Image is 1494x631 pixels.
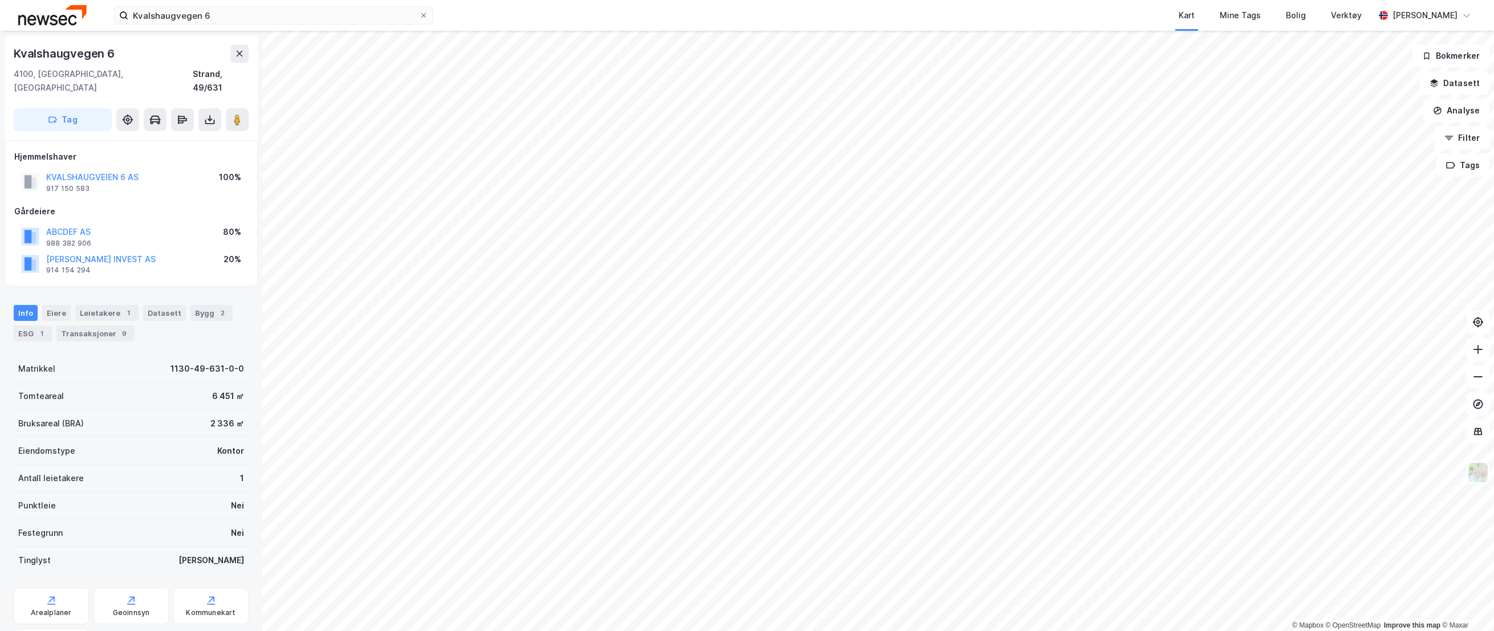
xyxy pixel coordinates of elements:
div: 6 451 ㎡ [212,389,244,403]
div: 1 [123,307,134,319]
div: Eiendomstype [18,444,75,458]
div: Matrikkel [18,362,55,376]
div: Kontor [217,444,244,458]
div: 100% [219,170,241,184]
div: 2 336 ㎡ [210,417,244,430]
div: ESG [14,325,52,341]
div: Leietakere [75,305,139,321]
div: Mine Tags [1220,9,1261,22]
div: 1 [36,328,47,339]
a: Mapbox [1292,621,1324,629]
div: Kvalshaugvegen 6 [14,44,117,63]
div: 1 [240,471,244,485]
button: Tags [1436,154,1489,177]
div: [PERSON_NAME] [1392,9,1458,22]
div: Transaksjoner [56,325,135,341]
div: Nei [231,499,244,512]
div: Bolig [1286,9,1306,22]
button: Datasett [1420,72,1489,95]
iframe: Chat Widget [1437,576,1494,631]
div: 914 154 294 [46,266,91,275]
div: 4100, [GEOGRAPHIC_DATA], [GEOGRAPHIC_DATA] [14,67,193,95]
button: Bokmerker [1412,44,1489,67]
div: Tinglyst [18,553,51,567]
div: Punktleie [18,499,56,512]
div: Datasett [143,305,186,321]
div: Verktøy [1331,9,1362,22]
div: Kart [1179,9,1195,22]
div: 988 382 906 [46,239,91,248]
a: OpenStreetMap [1326,621,1381,629]
div: Info [14,305,38,321]
div: 917 150 583 [46,184,90,193]
div: Bruksareal (BRA) [18,417,84,430]
img: newsec-logo.f6e21ccffca1b3a03d2d.png [18,5,87,25]
div: Gårdeiere [14,205,248,218]
div: 80% [223,225,241,239]
div: Kontrollprogram for chat [1437,576,1494,631]
div: Festegrunn [18,526,63,540]
input: Søk på adresse, matrikkel, gårdeiere, leietakere eller personer [128,7,419,24]
button: Tag [14,108,112,131]
div: 9 [119,328,130,339]
div: [PERSON_NAME] [178,553,244,567]
img: Z [1467,462,1489,483]
div: Antall leietakere [18,471,84,485]
a: Improve this map [1384,621,1440,629]
div: 20% [224,253,241,266]
div: Strand, 49/631 [193,67,249,95]
button: Analyse [1423,99,1489,122]
div: 1130-49-631-0-0 [170,362,244,376]
div: Arealplaner [31,608,71,617]
div: Tomteareal [18,389,64,403]
button: Filter [1435,127,1489,149]
div: 2 [217,307,228,319]
div: Nei [231,526,244,540]
div: Kommunekart [186,608,236,617]
div: Geoinnsyn [113,608,150,617]
div: Eiere [42,305,71,321]
div: Hjemmelshaver [14,150,248,164]
div: Bygg [190,305,233,321]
